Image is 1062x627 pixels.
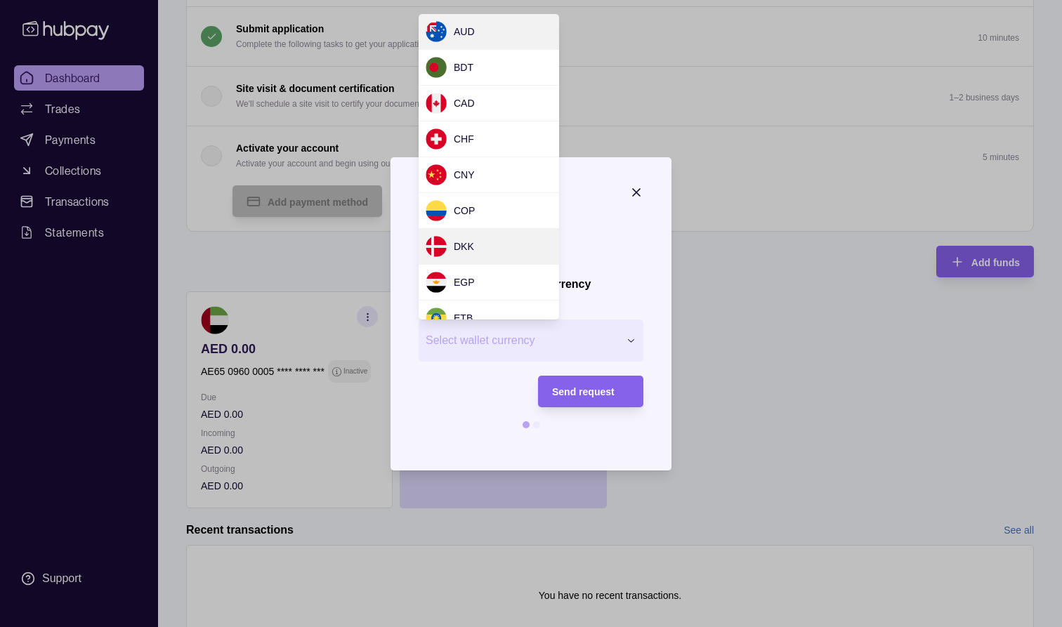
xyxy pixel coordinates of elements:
img: ca [426,93,447,114]
span: COP [454,205,475,216]
img: au [426,21,447,42]
img: co [426,200,447,221]
img: ch [426,128,447,150]
span: CHF [454,133,474,145]
span: AUD [454,26,475,37]
span: EGP [454,277,475,288]
span: BDT [454,62,473,73]
img: eg [426,272,447,293]
span: ETB [454,312,473,324]
img: cn [426,164,447,185]
img: bd [426,57,447,78]
span: CAD [454,98,475,109]
span: DKK [454,241,474,252]
img: et [426,308,447,329]
span: CNY [454,169,475,180]
img: dk [426,236,447,257]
